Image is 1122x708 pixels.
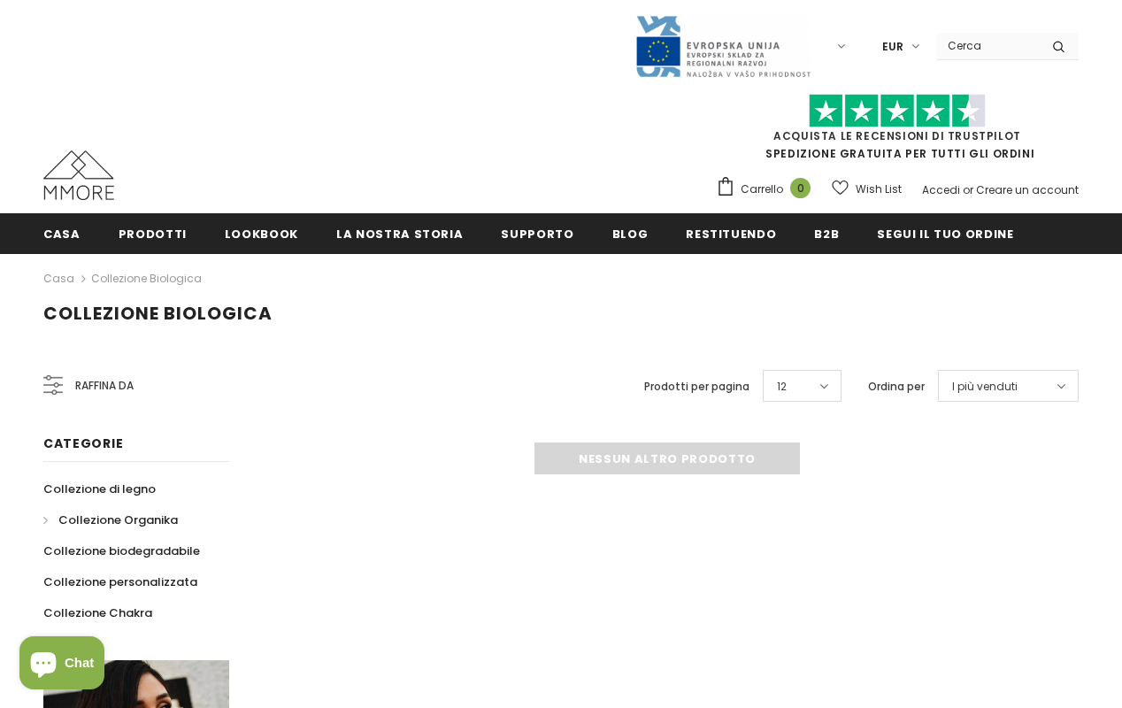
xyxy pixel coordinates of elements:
span: I più venduti [952,378,1018,396]
span: Raffina da [75,376,134,396]
span: Categorie [43,435,123,452]
span: Collezione biodegradabile [43,543,200,559]
a: Casa [43,268,74,289]
img: Fidati di Pilot Stars [809,94,986,128]
span: Prodotti [119,226,187,242]
a: Collezione biologica [91,271,202,286]
span: Collezione biologica [43,301,273,326]
span: Casa [43,226,81,242]
span: EUR [882,38,903,56]
a: supporto [501,213,573,253]
a: Wish List [832,173,902,204]
a: Segui il tuo ordine [877,213,1013,253]
a: Casa [43,213,81,253]
span: Restituendo [686,226,776,242]
a: Lookbook [225,213,298,253]
a: La nostra storia [336,213,463,253]
a: Restituendo [686,213,776,253]
span: SPEDIZIONE GRATUITA PER TUTTI GLI ORDINI [716,102,1079,161]
label: Ordina per [868,378,925,396]
label: Prodotti per pagina [644,378,749,396]
img: Casi MMORE [43,150,114,200]
span: Collezione personalizzata [43,573,197,590]
a: Prodotti [119,213,187,253]
a: Javni Razpis [634,38,811,53]
span: Collezione Organika [58,512,178,528]
a: Collezione biodegradabile [43,535,200,566]
span: Blog [612,226,649,242]
a: B2B [814,213,839,253]
span: Lookbook [225,226,298,242]
a: Blog [612,213,649,253]
img: Javni Razpis [634,14,811,79]
a: Collezione Chakra [43,597,152,628]
a: Carrello 0 [716,176,819,203]
a: Collezione personalizzata [43,566,197,597]
span: Wish List [856,181,902,198]
input: Search Site [937,33,1039,58]
span: La nostra storia [336,226,463,242]
a: Collezione Organika [43,504,178,535]
span: 12 [777,378,787,396]
a: Collezione di legno [43,473,156,504]
span: B2B [814,226,839,242]
span: Carrello [741,181,783,198]
span: Segui il tuo ordine [877,226,1013,242]
span: or [963,182,973,197]
a: Accedi [922,182,960,197]
a: Acquista le recensioni di TrustPilot [773,128,1021,143]
span: Collezione Chakra [43,604,152,621]
span: supporto [501,226,573,242]
a: Creare un account [976,182,1079,197]
span: 0 [790,178,811,198]
inbox-online-store-chat: Shopify online store chat [14,636,110,694]
span: Collezione di legno [43,481,156,497]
